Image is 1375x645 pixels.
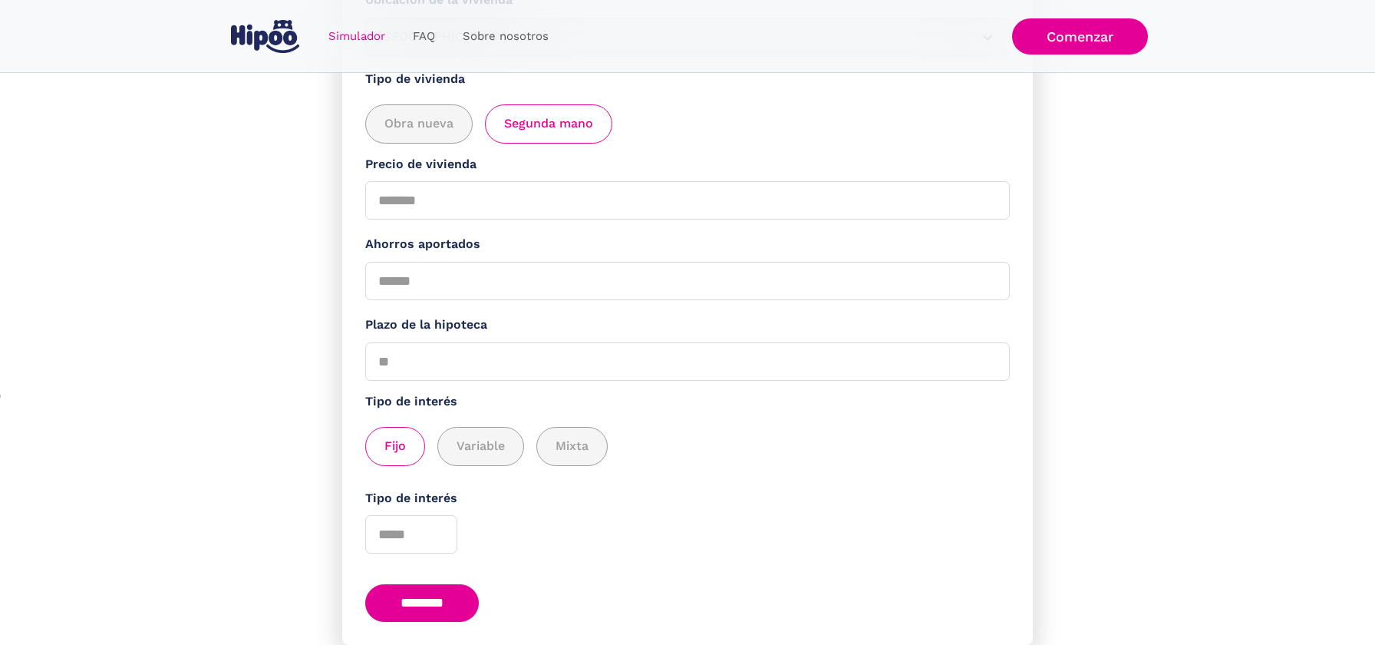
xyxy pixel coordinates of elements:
[365,155,1010,174] label: Precio de vivienda
[384,437,406,456] span: Fijo
[315,21,399,51] a: Simulador
[365,235,1010,254] label: Ahorros aportados
[365,70,1010,89] label: Tipo de vivienda
[504,114,593,134] span: Segunda mano
[227,14,302,59] a: home
[449,21,562,51] a: Sobre nosotros
[365,392,1010,412] label: Tipo de interés
[1012,18,1148,55] a: Comenzar
[399,21,449,51] a: FAQ
[384,114,453,134] span: Obra nueva
[556,437,589,456] span: Mixta
[365,316,1010,335] label: Plazo de la hipoteca
[365,104,1010,144] div: add_description_here
[457,437,505,456] span: Variable
[365,427,1010,466] div: add_description_here
[365,489,1010,508] label: Tipo de interés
